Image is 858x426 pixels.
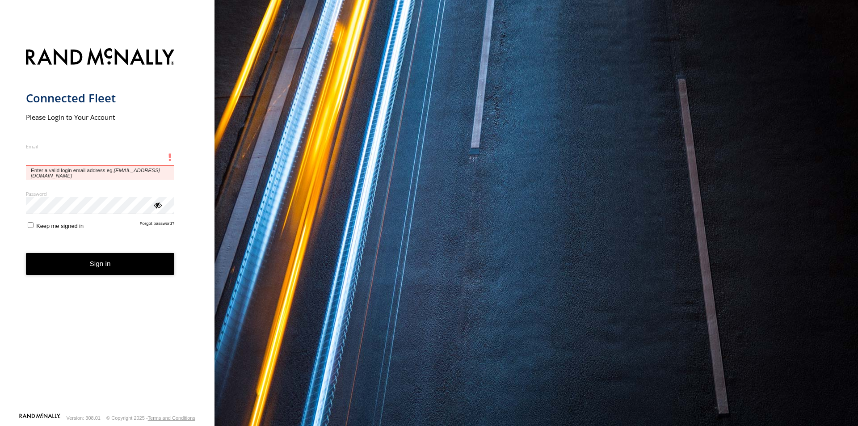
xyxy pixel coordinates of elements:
h2: Please Login to Your Account [26,113,175,122]
div: © Copyright 2025 - [106,415,195,421]
a: Forgot password? [140,221,175,229]
span: Enter a valid login email address eg. [26,166,175,180]
div: Version: 308.01 [67,415,101,421]
form: main [26,43,189,413]
div: ViewPassword [153,200,162,209]
span: Keep me signed in [36,223,84,229]
a: Visit our Website [19,413,60,422]
h1: Connected Fleet [26,91,175,105]
img: Rand McNally [26,46,175,69]
a: Terms and Conditions [148,415,195,421]
label: Password [26,190,175,197]
button: Sign in [26,253,175,275]
label: Email [26,143,175,150]
input: Keep me signed in [28,222,34,228]
em: [EMAIL_ADDRESS][DOMAIN_NAME] [31,168,160,178]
